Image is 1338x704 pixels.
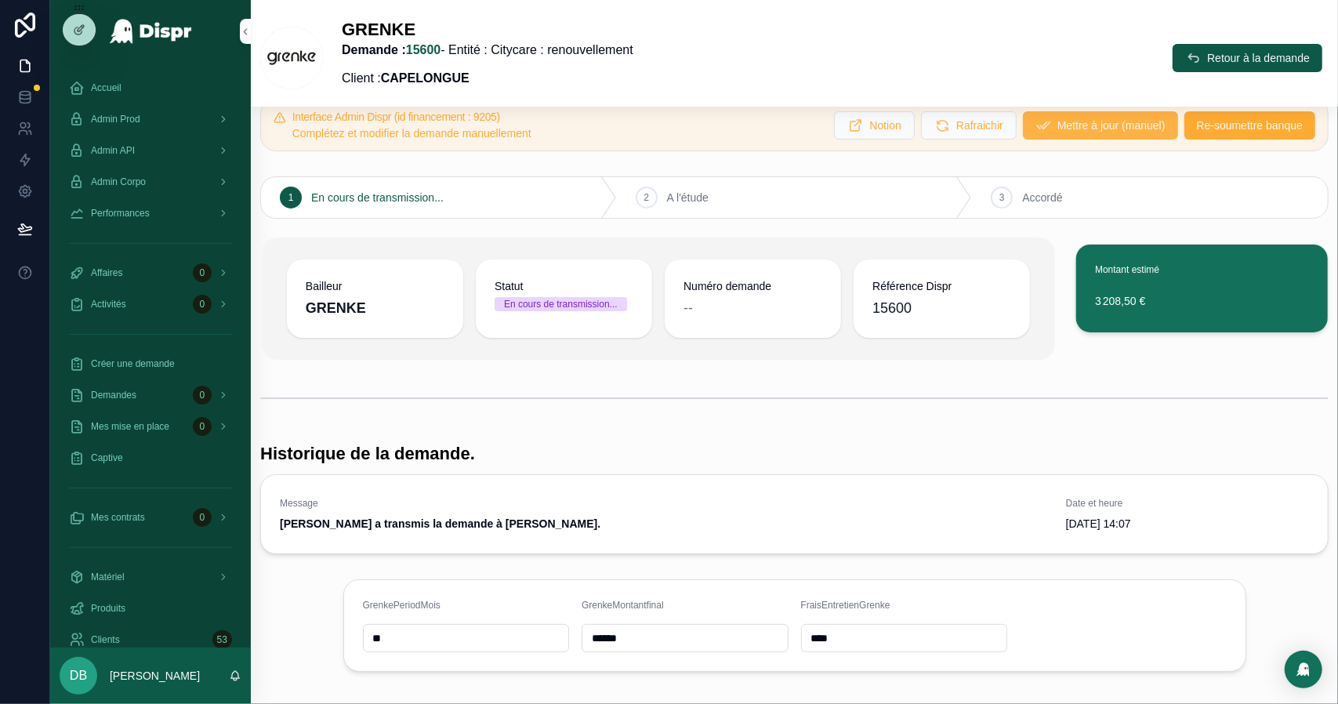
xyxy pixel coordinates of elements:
[1022,190,1062,205] span: Accordé
[1023,111,1178,140] button: Mettre à jour (manuel)
[292,127,531,140] span: Complétez et modifier la demande manuellement
[999,191,1005,204] span: 3
[60,563,241,591] a: Matériel
[91,267,122,279] span: Affaires
[956,118,1003,133] span: Rafraichir
[292,125,822,141] div: Complétez et modifier la demande manuellement
[91,571,125,583] span: Matériel
[70,666,87,685] span: DB
[91,420,169,433] span: Mes mise en place
[91,357,175,370] span: Créer une demande
[212,630,232,649] div: 53
[193,386,212,405] div: 0
[363,600,441,611] span: GrenkePeriodMois
[872,278,1011,294] span: Référence Dispr
[91,176,146,188] span: Admin Corpo
[801,600,890,611] span: FraisEntretienGrenke
[504,297,618,311] div: En cours de transmission...
[193,295,212,314] div: 0
[1207,50,1310,66] span: Retour à la demande
[91,144,135,157] span: Admin API
[495,278,633,294] span: Statut
[60,381,241,409] a: Demandes0
[684,278,822,294] span: Numéro demande
[872,297,912,319] span: 15600
[50,63,251,648] div: scrollable content
[60,136,241,165] a: Admin API
[60,503,241,532] a: Mes contrats0
[342,41,633,60] p: - Entité : Citycare : renouvellement
[869,118,901,133] span: Notion
[91,82,121,94] span: Accueil
[280,497,1047,510] span: Message
[60,290,241,318] a: Activités0
[60,199,241,227] a: Performances
[921,111,1017,140] button: Rafraichir
[667,190,709,205] span: A l'étude
[60,350,241,378] a: Créer une demande
[1066,516,1309,532] span: [DATE] 14:07
[91,207,150,220] span: Performances
[60,168,241,196] a: Admin Corpo
[342,19,633,41] h1: GRENKE
[1173,44,1322,72] button: Retour à la demande
[306,300,366,316] strong: GRENKE
[91,452,123,464] span: Captive
[644,191,649,204] span: 2
[684,297,693,319] span: --
[91,511,145,524] span: Mes contrats
[60,626,241,654] a: Clients53
[91,602,125,615] span: Produits
[342,69,633,88] p: Client :
[60,74,241,102] a: Accueil
[582,600,664,611] span: GrenkeMontantfinal
[1066,497,1309,510] span: Date et heure
[193,417,212,436] div: 0
[60,444,241,472] a: Captive
[91,633,120,646] span: Clients
[292,111,822,122] h5: Interface Admin Dispr (id financement : 9205)
[311,190,444,205] span: En cours de transmission...
[260,443,475,465] h1: Historique de la demande.
[381,71,470,85] strong: CAPELONGUE
[1184,111,1315,140] button: Re-soumettre banque
[1197,118,1303,133] span: Re-soumettre banque
[1057,118,1166,133] span: Mettre à jour (manuel)
[834,111,914,140] button: Notion
[60,594,241,622] a: Produits
[288,191,294,204] span: 1
[91,298,126,310] span: Activités
[109,19,193,44] img: App logo
[193,508,212,527] div: 0
[306,278,444,294] span: Bailleur
[91,113,140,125] span: Admin Prod
[193,263,212,282] div: 0
[280,517,600,530] strong: [PERSON_NAME] a transmis la demande à [PERSON_NAME].
[60,412,241,441] a: Mes mise en place0
[60,105,241,133] a: Admin Prod
[1285,651,1322,688] div: Open Intercom Messenger
[1095,264,1159,275] span: Montant estimé
[342,43,441,56] strong: Demande :
[1095,293,1309,309] span: 3 208,50 €
[406,43,441,56] a: 15600
[60,259,241,287] a: Affaires0
[91,389,136,401] span: Demandes
[110,668,200,684] p: [PERSON_NAME]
